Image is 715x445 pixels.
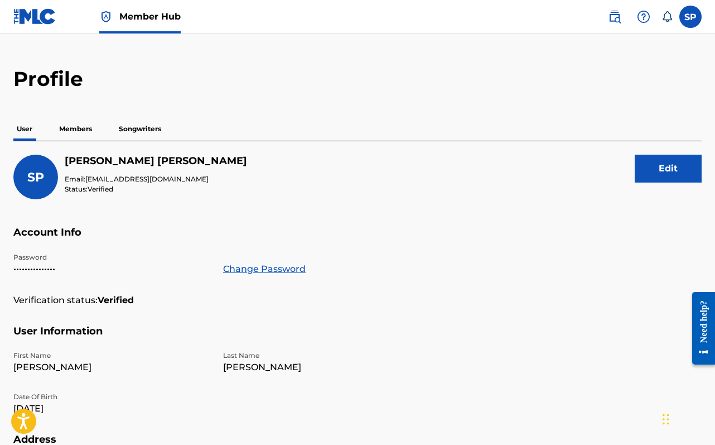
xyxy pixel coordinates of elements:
p: Password [13,252,210,262]
p: Members [56,117,95,141]
p: [PERSON_NAME] [13,361,210,374]
p: Songwriters [115,117,165,141]
p: Email: [65,174,247,184]
p: Last Name [223,351,419,361]
h5: Sebastian Picchioni [65,155,247,168]
p: [PERSON_NAME] [223,361,419,374]
div: Notifications [661,11,673,22]
img: MLC Logo [13,8,56,25]
img: search [608,10,621,23]
p: [DATE] [13,402,210,415]
p: Verification status: [13,294,98,307]
a: Public Search [603,6,626,28]
iframe: Chat Widget [659,391,715,445]
p: ••••••••••••••• [13,262,210,276]
iframe: Resource Center [684,282,715,374]
p: Status: [65,184,247,194]
h5: User Information [13,325,702,351]
img: help [637,10,650,23]
span: [EMAIL_ADDRESS][DOMAIN_NAME] [85,175,209,183]
p: First Name [13,351,210,361]
span: Member Hub [119,10,181,23]
div: Drag [663,403,669,436]
h2: Profile [13,66,702,92]
p: Date Of Birth [13,392,210,402]
span: Verified [88,185,113,193]
p: User [13,117,36,141]
div: User Menu [679,6,702,28]
strong: Verified [98,294,134,307]
button: Edit [635,155,702,183]
h5: Account Info [13,226,702,252]
div: Help [632,6,655,28]
img: Top Rightsholder [99,10,113,23]
a: Change Password [223,262,306,276]
span: SP [27,170,44,185]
